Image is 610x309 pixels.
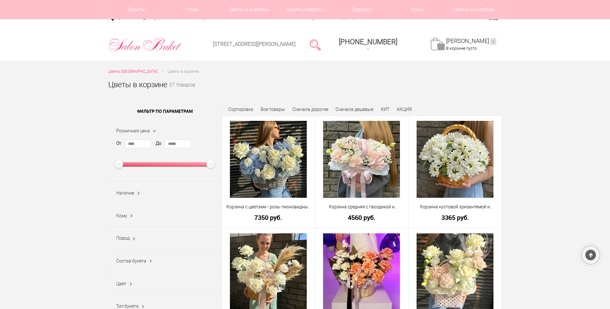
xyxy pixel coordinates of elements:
small: 57 товаров [169,83,195,98]
a: Сначала дорогие [292,107,328,112]
a: Все товары [261,107,285,112]
a: [STREET_ADDRESS][PERSON_NAME] [213,41,296,47]
img: Корзина с цветами - розы пионовидные и голубая гортензия [230,121,307,198]
span: Наличие [116,190,134,196]
a: [PERSON_NAME] [446,38,496,45]
a: 7350 руб. [226,214,311,221]
a: 4560 руб. [319,214,404,221]
span: Повод [116,236,130,241]
span: Состав букета [116,258,146,263]
a: [PHONE_NUMBER] [335,36,401,54]
span: Розничная цена [116,128,150,133]
a: 3365 руб. [413,214,498,221]
a: Цветы [GEOGRAPHIC_DATA] [108,68,158,75]
span: Тип букета [116,304,139,309]
span: Фильтр по параметрам [109,103,222,119]
span: В корзине пусто [446,46,477,51]
a: Сначала дешевые [336,107,373,112]
a: Корзина кустовой хризантемой и матрикарией [413,204,498,210]
a: ХИТ [381,107,389,112]
span: Цвет [116,281,126,286]
label: От [116,140,121,147]
img: Цветы Нижний Новгород [108,36,182,53]
h1: Цветы в корзине [108,79,167,90]
span: Цветы [GEOGRAPHIC_DATA] [108,69,158,74]
span: Сортировка [228,107,253,112]
span: [PHONE_NUMBER] [339,38,397,46]
label: До [156,140,161,147]
img: Корзина средняя с гвоздикой и гортензией [323,121,400,198]
a: Корзина средняя с гвоздикой и гортензией [319,204,404,210]
span: Цветы в корзине [168,69,199,74]
a: Корзина с цветами - розы пионовидные и голубая гортензия [226,204,311,210]
img: Корзина кустовой хризантемой и матрикарией [417,121,493,198]
ins: 0 [490,38,496,45]
a: АКЦИЯ [397,107,412,112]
span: Кому [116,213,127,218]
